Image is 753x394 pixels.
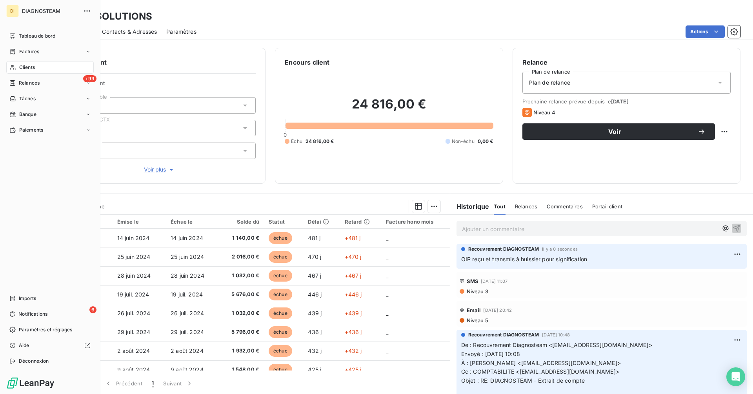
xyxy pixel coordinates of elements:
[117,291,149,298] span: 19 juil. 2024
[291,138,302,145] span: Échu
[269,307,292,319] span: échue
[117,347,150,354] span: 2 août 2024
[466,317,488,324] span: Niveau 5
[308,347,322,354] span: 432 j
[285,58,329,67] h6: Encours client
[461,360,621,366] span: À : [PERSON_NAME] <[EMAIL_ADDRESS][DOMAIN_NAME]>
[308,253,321,260] span: 470 j
[22,8,78,14] span: DIAGNOSTEAM
[171,310,204,316] span: 26 juil. 2024
[19,111,36,118] span: Banque
[345,329,362,335] span: +436 j
[345,347,362,354] span: +432 j
[345,235,361,241] span: +481 j
[592,203,622,210] span: Portail client
[117,272,151,279] span: 28 juin 2024
[522,58,731,67] h6: Relance
[117,329,151,335] span: 29 juil. 2024
[308,291,322,298] span: 446 j
[345,366,362,373] span: +425 j
[386,329,388,335] span: _
[686,25,725,38] button: Actions
[386,366,388,373] span: _
[386,253,388,260] span: _
[224,234,259,242] span: 1 140,00 €
[467,307,481,313] span: Email
[468,246,539,253] span: Recouvrement DIAGNOSTEAM
[306,138,334,145] span: 24 816,00 €
[547,203,583,210] span: Commentaires
[345,310,362,316] span: +439 j
[18,311,47,318] span: Notifications
[308,310,322,316] span: 439 j
[19,95,36,102] span: Tâches
[269,270,292,282] span: échue
[481,279,507,284] span: [DATE] 11:07
[269,345,292,357] span: échue
[171,347,204,354] span: 2 août 2024
[6,377,55,389] img: Logo LeanPay
[224,309,259,317] span: 1 032,00 €
[450,202,489,211] h6: Historique
[19,358,49,365] span: Déconnexion
[19,48,39,55] span: Factures
[269,219,298,225] div: Statut
[522,98,731,105] span: Prochaine relance prévue depuis le
[117,219,161,225] div: Émise le
[478,138,493,145] span: 0,00 €
[19,80,40,87] span: Relances
[19,64,35,71] span: Clients
[308,329,322,335] span: 436 j
[461,256,587,262] span: OIP reçu et transmis à huissier pour signification
[171,219,215,225] div: Échue le
[522,123,715,140] button: Voir
[345,291,362,298] span: +446 j
[542,247,578,251] span: il y a 0 secondes
[515,203,537,210] span: Relances
[466,288,488,295] span: Niveau 3
[6,5,19,17] div: DI
[171,235,203,241] span: 14 juin 2024
[63,165,256,174] button: Voir plus
[308,219,335,225] div: Délai
[461,351,520,357] span: Envoyé : [DATE] 10:08
[461,377,585,384] span: Objet : RE: DIAGNOSTEAM - Extrait de compte
[386,272,388,279] span: _
[224,291,259,298] span: 5 676,00 €
[308,272,321,279] span: 467 j
[461,342,652,348] span: De : Recouvrement Diagnosteam <[EMAIL_ADDRESS][DOMAIN_NAME]>
[269,232,292,244] span: échue
[269,326,292,338] span: échue
[117,235,150,241] span: 14 juin 2024
[345,253,362,260] span: +470 j
[284,132,287,138] span: 0
[89,306,96,313] span: 6
[386,291,388,298] span: _
[19,33,55,40] span: Tableau de bord
[152,380,154,387] span: 1
[345,272,362,279] span: +467 j
[171,366,204,373] span: 9 août 2024
[144,166,175,174] span: Voir plus
[117,253,151,260] span: 25 juin 2024
[285,96,493,120] h2: 24 816,00 €
[19,127,43,134] span: Paiements
[308,366,321,373] span: 425 j
[269,289,292,300] span: échue
[345,219,376,225] div: Retard
[102,28,157,36] span: Contacts & Adresses
[100,375,147,392] button: Précédent
[529,79,570,87] span: Plan de relance
[171,272,204,279] span: 28 juin 2024
[69,9,152,23] h3: COP' SOLUTIONS
[386,219,445,225] div: Facture hono mois
[83,75,96,82] span: +99
[117,366,150,373] span: 9 août 2024
[147,375,158,392] button: 1
[224,328,259,336] span: 5 796,00 €
[166,28,196,36] span: Paramètres
[171,329,204,335] span: 29 juil. 2024
[726,367,745,386] div: Open Intercom Messenger
[386,347,388,354] span: _
[468,331,539,338] span: Recouvrement DIAGNOSTEAM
